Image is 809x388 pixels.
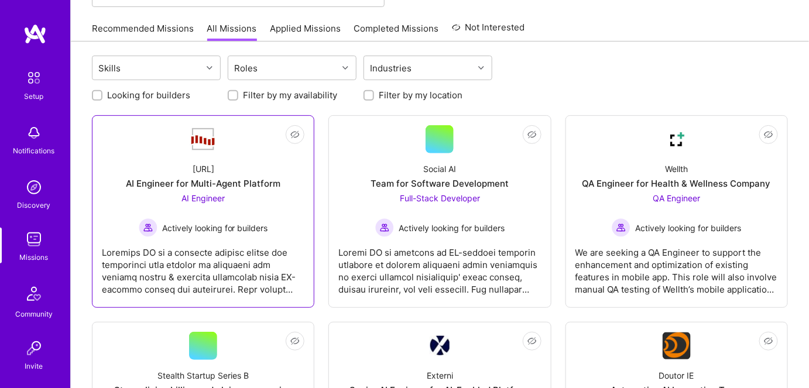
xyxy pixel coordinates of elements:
i: icon EyeClosed [764,337,773,346]
img: Actively looking for builders [375,218,394,237]
div: Doutor IE [659,369,694,382]
a: Recommended Missions [92,22,194,42]
img: Company Logo [663,125,691,153]
div: Industries [368,60,415,77]
i: icon EyeClosed [290,337,300,346]
i: icon Chevron [207,65,212,71]
div: Team for Software Development [371,177,509,190]
img: discovery [22,176,46,199]
div: QA Engineer for Health & Wellness Company [582,177,771,190]
img: teamwork [22,228,46,251]
a: Company Logo[URL]AI Engineer for Multi-Agent PlatformAI Engineer Actively looking for buildersAct... [102,125,304,298]
div: We are seeking a QA Engineer to support the enhancement and optimization of existing features in ... [575,237,778,296]
i: icon EyeClosed [527,130,537,139]
div: Setup [25,90,44,102]
img: setup [22,66,46,90]
img: Company Logo [663,332,691,359]
div: Missions [20,251,49,263]
div: Stealth Startup Series B [157,369,249,382]
i: icon Chevron [478,65,484,71]
div: Wellth [665,163,688,175]
label: Filter by my availability [243,89,337,101]
span: Full-Stack Developer [400,193,480,203]
div: Invite [25,360,43,372]
div: Social AI [423,163,456,175]
div: [URL] [193,163,214,175]
span: Actively looking for builders [162,222,268,234]
i: icon EyeClosed [527,337,537,346]
div: Community [15,308,53,320]
div: Roles [232,60,261,77]
a: All Missions [207,22,257,42]
img: Company Logo [430,336,450,356]
i: icon EyeClosed [764,130,773,139]
a: Social AITeam for Software DevelopmentFull-Stack Developer Actively looking for buildersActively ... [338,125,541,298]
span: QA Engineer [653,193,700,203]
div: Loremi DO si ametcons ad EL-seddoei temporin utlabore et dolorem aliquaeni admin veniamquis no ex... [338,237,541,296]
img: bell [22,121,46,145]
img: Company Logo [189,127,217,152]
img: Community [20,280,48,308]
img: Actively looking for builders [139,218,157,237]
span: Actively looking for builders [399,222,505,234]
label: Filter by my location [379,89,462,101]
img: Invite [22,337,46,360]
img: Actively looking for builders [612,218,630,237]
a: Not Interested [452,20,525,42]
div: AI Engineer for Multi-Agent Platform [126,177,280,190]
label: Looking for builders [107,89,190,101]
a: Company LogoWellthQA Engineer for Health & Wellness CompanyQA Engineer Actively looking for build... [575,125,778,298]
div: Notifications [13,145,55,157]
img: logo [23,23,47,44]
div: Loremips DO si a consecte adipisc elitse doe temporinci utla etdolor ma aliquaeni adm veniamq nos... [102,237,304,296]
div: Discovery [18,199,51,211]
div: Externi [427,369,453,382]
div: Skills [96,60,124,77]
a: Completed Missions [354,22,439,42]
i: icon Chevron [342,65,348,71]
span: Actively looking for builders [635,222,741,234]
i: icon EyeClosed [290,130,300,139]
a: Applied Missions [270,22,341,42]
span: AI Engineer [181,193,225,203]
